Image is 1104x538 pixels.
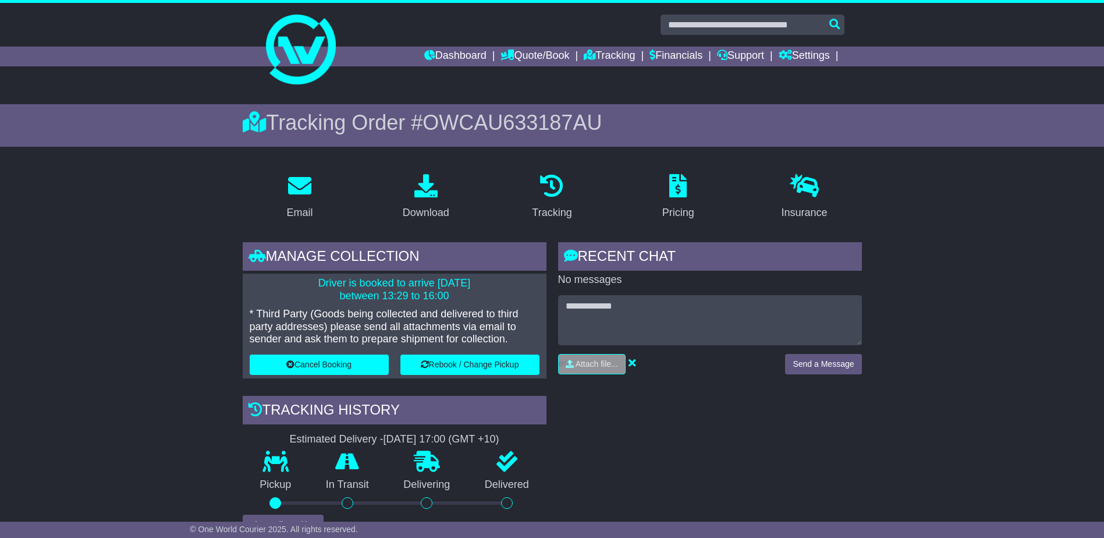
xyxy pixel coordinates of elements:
[558,242,862,274] div: RECENT CHAT
[243,242,546,274] div: Manage collection
[717,47,764,66] a: Support
[532,205,571,221] div: Tracking
[243,515,324,535] button: View Full Tracking
[655,170,702,225] a: Pricing
[386,479,468,491] p: Delivering
[250,355,389,375] button: Cancel Booking
[403,205,449,221] div: Download
[584,47,635,66] a: Tracking
[279,170,320,225] a: Email
[250,277,539,302] p: Driver is booked to arrive [DATE] between 13:29 to 16:00
[243,479,309,491] p: Pickup
[779,47,830,66] a: Settings
[243,110,862,135] div: Tracking Order #
[524,170,579,225] a: Tracking
[558,274,862,286] p: No messages
[395,170,457,225] a: Download
[785,354,861,374] button: Send a Message
[649,47,702,66] a: Financials
[500,47,569,66] a: Quote/Book
[782,205,828,221] div: Insurance
[286,205,313,221] div: Email
[384,433,499,446] div: [DATE] 17:00 (GMT +10)
[243,396,546,427] div: Tracking history
[662,205,694,221] div: Pricing
[400,355,539,375] button: Rebook / Change Pickup
[423,111,602,134] span: OWCAU633187AU
[424,47,487,66] a: Dashboard
[243,433,546,446] div: Estimated Delivery -
[774,170,835,225] a: Insurance
[467,479,546,491] p: Delivered
[250,308,539,346] p: * Third Party (Goods being collected and delivered to third party addresses) please send all atta...
[308,479,386,491] p: In Transit
[190,525,358,534] span: © One World Courier 2025. All rights reserved.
